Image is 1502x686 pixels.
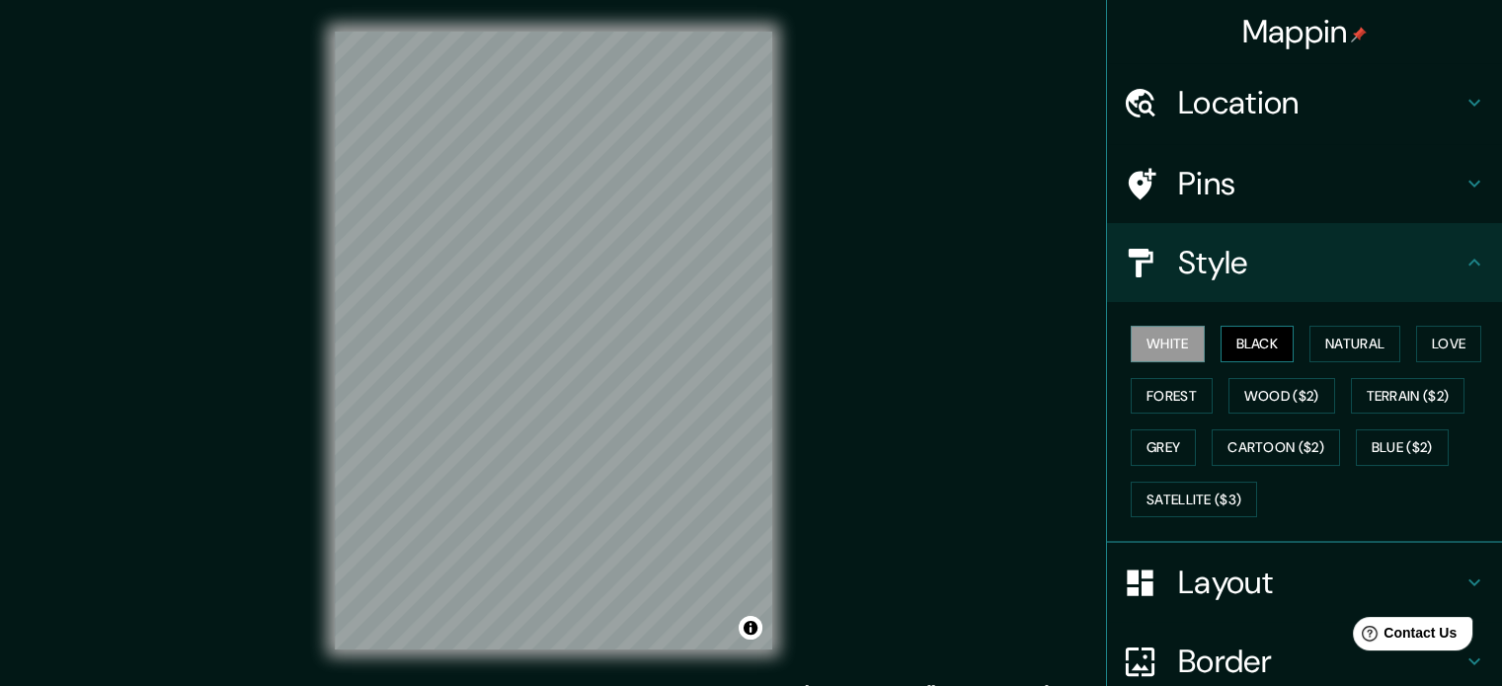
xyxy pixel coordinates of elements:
[1107,223,1502,302] div: Style
[1107,144,1502,223] div: Pins
[1107,63,1502,142] div: Location
[1356,429,1449,466] button: Blue ($2)
[1178,563,1462,602] h4: Layout
[1212,429,1340,466] button: Cartoon ($2)
[1131,482,1257,518] button: Satellite ($3)
[1131,326,1205,362] button: White
[1131,378,1213,415] button: Forest
[1228,378,1335,415] button: Wood ($2)
[739,616,762,640] button: Toggle attribution
[335,32,772,649] canvas: Map
[1221,326,1295,362] button: Black
[1178,642,1462,681] h4: Border
[1351,27,1367,42] img: pin-icon.png
[1416,326,1481,362] button: Love
[1351,378,1465,415] button: Terrain ($2)
[1131,429,1196,466] button: Grey
[1326,609,1480,664] iframe: Help widget launcher
[1309,326,1400,362] button: Natural
[1178,243,1462,282] h4: Style
[1178,83,1462,122] h4: Location
[1107,543,1502,622] div: Layout
[1242,12,1368,51] h4: Mappin
[1178,164,1462,203] h4: Pins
